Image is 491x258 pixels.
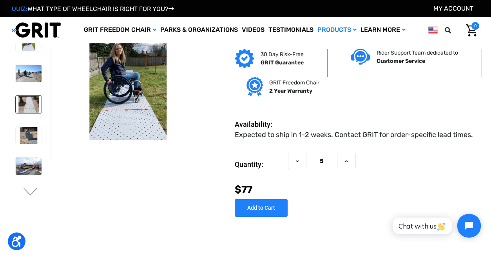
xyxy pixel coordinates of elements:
p: Rider Support Team dedicated to [377,49,458,57]
input: Search [448,22,460,38]
a: Parks & Organizations [158,17,240,43]
a: Videos [240,17,266,43]
p: GRIT Freedom Chair [269,79,319,87]
img: Access Trax Mats [16,157,42,175]
img: us.png [428,25,438,35]
label: Quantity: [235,153,284,176]
a: GRIT Freedom Chair [82,17,158,43]
input: Add to Cart [235,199,288,217]
a: Learn More [359,17,408,43]
img: GRIT All-Terrain Wheelchair and Mobility Equipment [12,22,61,38]
a: Products [315,17,359,43]
strong: Customer Service [377,58,425,64]
a: Testimonials [266,17,315,43]
img: Access Trax Mats [16,65,42,82]
dt: Availability: [235,119,284,130]
dd: Expected to ship in 1-2 weeks. Contact GRIT for order-specific lead times. [235,130,473,140]
strong: 2 Year Warranty [269,88,312,94]
span: QUIZ: [12,5,27,13]
a: QUIZ:WHAT TYPE OF WHEELCHAIR IS RIGHT FOR YOU? [12,5,174,13]
button: Go to slide 2 of 6 [22,188,39,197]
img: Access Trax Mats [51,37,205,140]
img: Access Trax Mats [16,127,42,144]
a: Account [433,5,473,12]
img: Access Trax Mats [16,96,42,113]
img: GRIT Guarantee [235,49,254,68]
span: 0 [471,22,479,30]
iframe: Tidio Chat [384,207,487,244]
span: $77 [235,184,252,195]
img: Grit freedom [246,77,263,97]
p: 30 Day Risk-Free [261,50,304,59]
a: Cart with 0 items [460,22,479,38]
img: Customer service [351,49,370,65]
strong: GRIT Guarantee [261,59,304,66]
img: Cart [466,24,477,37]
